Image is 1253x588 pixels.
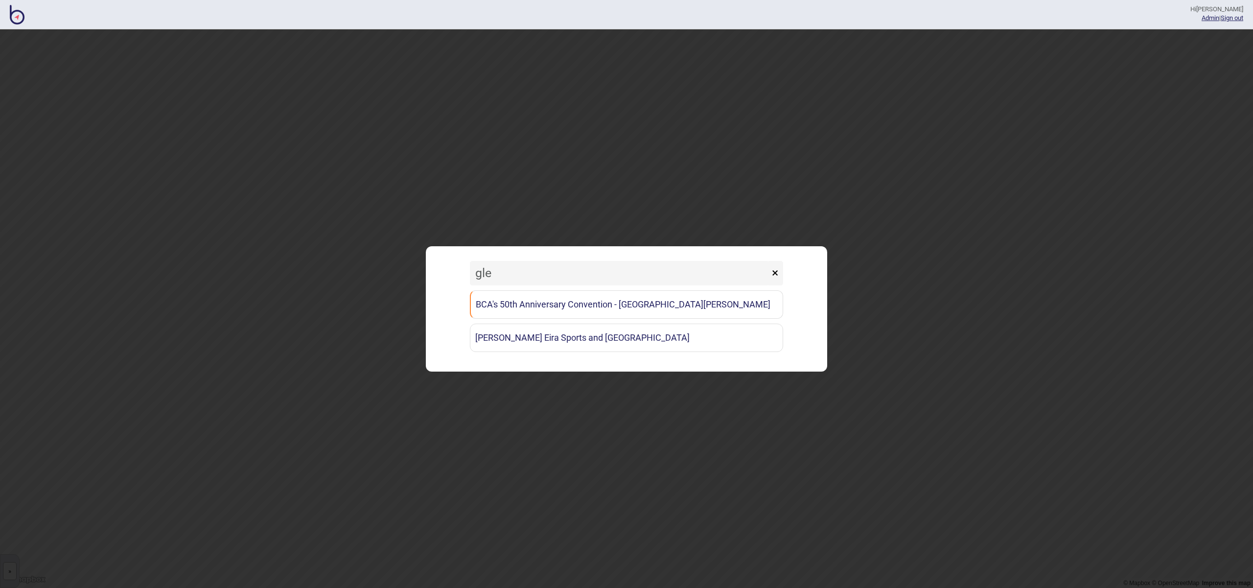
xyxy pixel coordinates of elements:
button: × [767,261,783,285]
a: Admin [1202,14,1219,22]
a: [PERSON_NAME] Eira Sports and [GEOGRAPHIC_DATA] [470,324,783,352]
img: BindiMaps CMS [10,5,24,24]
div: Hi [PERSON_NAME] [1190,5,1243,14]
button: Sign out [1221,14,1243,22]
input: Search locations by tag + name [470,261,769,285]
a: BCA's 50th Anniversary Convention - [GEOGRAPHIC_DATA][PERSON_NAME] [470,290,783,319]
span: | [1202,14,1221,22]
